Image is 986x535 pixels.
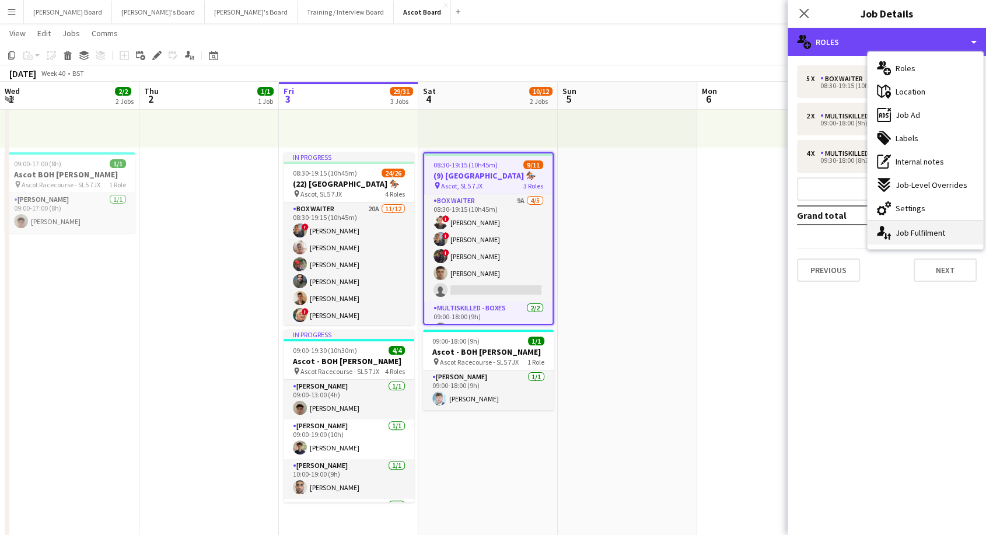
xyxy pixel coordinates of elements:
app-card-role: [PERSON_NAME]1/109:00-19:00 (10h)[PERSON_NAME] [284,419,414,459]
span: 08:30-19:15 (10h45m) [433,160,498,169]
div: 2 Jobs [116,97,134,106]
span: Comms [92,28,118,39]
app-job-card: 08:30-19:15 (10h45m)9/11(9) [GEOGRAPHIC_DATA] 🏇🏼 Ascot, SL5 7JX3 RolesBOX Waiter9A4/508:30-19:15 ... [423,152,554,325]
app-card-role: [PERSON_NAME]1/109:00-17:00 (8h)[PERSON_NAME] [5,193,135,233]
span: 29/31 [390,87,413,96]
div: Multiskilled - Boxes [820,112,898,120]
span: Job-Level Overrides [896,180,967,190]
span: Settings [896,203,925,214]
span: 4 Roles [385,190,405,198]
h3: (22) [GEOGRAPHIC_DATA] 🏇🏼 [284,179,414,189]
app-card-role: Multiskilled - Boxes2/209:00-18:00 (9h) [424,302,553,358]
a: Jobs [58,26,85,41]
span: 09:00-17:00 (8h) [14,159,61,168]
td: Grand total [797,206,903,225]
span: 4 [421,92,436,106]
button: Training / Interview Board [298,1,394,23]
span: Edit [37,28,51,39]
span: 4/4 [389,346,405,355]
span: Jobs [62,28,80,39]
span: Location [896,86,925,97]
h3: (9) [GEOGRAPHIC_DATA] 🏇🏼 [424,170,553,181]
span: Labels [896,133,918,144]
app-job-card: 09:00-18:00 (9h)1/1Ascot - BOH [PERSON_NAME] Ascot Racecourse - SL5 7JX1 Role[PERSON_NAME]1/109:0... [423,330,554,410]
div: Roles [788,28,986,56]
div: 09:30-18:00 (8h30m) [806,158,955,163]
h3: Ascot BOH [PERSON_NAME] [5,169,135,180]
div: [DATE] [9,68,36,79]
div: 3 Jobs [390,97,412,106]
button: Next [914,258,977,282]
button: [PERSON_NAME]'s Board [205,1,298,23]
span: 1/1 [110,159,126,168]
button: Add role [797,177,977,201]
span: 5 [561,92,576,106]
app-card-role: BOX Waiter9A4/508:30-19:15 (10h45m)![PERSON_NAME]![PERSON_NAME]![PERSON_NAME][PERSON_NAME] [424,194,553,302]
span: ! [302,223,309,230]
button: Ascot Board [394,1,451,23]
span: 24/26 [382,169,405,177]
span: Week 40 [39,69,68,78]
div: 09:00-17:00 (8h)1/1Ascot BOH [PERSON_NAME] Ascot Racecourse - SL5 7JX1 Role[PERSON_NAME]1/109:00-... [5,152,135,233]
span: Internal notes [896,156,944,167]
button: Previous [797,258,860,282]
h3: Job Details [788,6,986,21]
span: 9/11 [523,160,543,169]
span: 09:00-19:30 (10h30m) [293,346,357,355]
span: ! [442,215,449,222]
span: Sun [562,86,576,96]
div: 4 x [806,149,820,158]
span: 2/2 [115,87,131,96]
span: Roles [896,63,915,74]
div: 5 x [806,75,820,83]
app-job-card: In progress08:30-19:15 (10h45m)24/26(22) [GEOGRAPHIC_DATA] 🏇🏼 Ascot, SL5 7JX4 RolesBOX Waiter20A1... [284,152,414,325]
span: ! [442,249,449,256]
span: 1 [3,92,20,106]
button: [PERSON_NAME]'s Board [112,1,205,23]
span: Ascot, SL5 7JX [441,181,482,190]
div: 08:30-19:15 (10h45m) [806,83,955,89]
span: Mon [702,86,717,96]
a: Comms [87,26,123,41]
span: Thu [144,86,159,96]
app-card-role: [PERSON_NAME]1/109:00-13:00 (4h)[PERSON_NAME] [284,380,414,419]
div: Multiskilled - Hospitality [820,149,920,158]
span: Fri [284,86,294,96]
div: 09:00-18:00 (9h) [806,120,955,126]
span: ! [442,232,449,239]
span: Wed [5,86,20,96]
span: 1 Role [527,358,544,366]
span: Sat [423,86,436,96]
app-card-role: [PERSON_NAME]1/110:00-19:00 (9h)[PERSON_NAME] [284,459,414,499]
div: 2 Jobs [530,97,552,106]
div: In progress [284,330,414,339]
span: 3 Roles [523,181,543,190]
a: Edit [33,26,55,41]
span: Job Ad [896,110,920,120]
span: 3 [282,92,294,106]
span: 1/1 [528,337,544,345]
app-job-card: In progress09:00-19:30 (10h30m)4/4Ascot - BOH [PERSON_NAME] Ascot Racecourse - SL5 7JX4 Roles[PER... [284,330,414,502]
span: Ascot Racecourse - SL5 7JX [440,358,519,366]
div: BOX Waiter [820,75,868,83]
span: 1/1 [257,87,274,96]
span: Ascot Racecourse - SL5 7JX [300,367,379,376]
h3: Ascot - BOH [PERSON_NAME] [284,356,414,366]
span: 09:00-18:00 (9h) [432,337,480,345]
span: 4 Roles [385,367,405,376]
app-card-role: BOX Waiter20A11/1208:30-19:15 (10h45m)![PERSON_NAME][PERSON_NAME][PERSON_NAME][PERSON_NAME][PERSO... [284,202,414,428]
div: BST [72,69,84,78]
button: [PERSON_NAME] Board [24,1,112,23]
span: View [9,28,26,39]
div: 2 x [806,112,820,120]
div: 1 Job [258,97,273,106]
a: View [5,26,30,41]
span: ! [302,308,309,315]
span: 2 [142,92,159,106]
span: Ascot Racecourse - SL5 7JX [22,180,100,189]
span: Ascot, SL5 7JX [300,190,342,198]
span: 08:30-19:15 (10h45m) [293,169,357,177]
